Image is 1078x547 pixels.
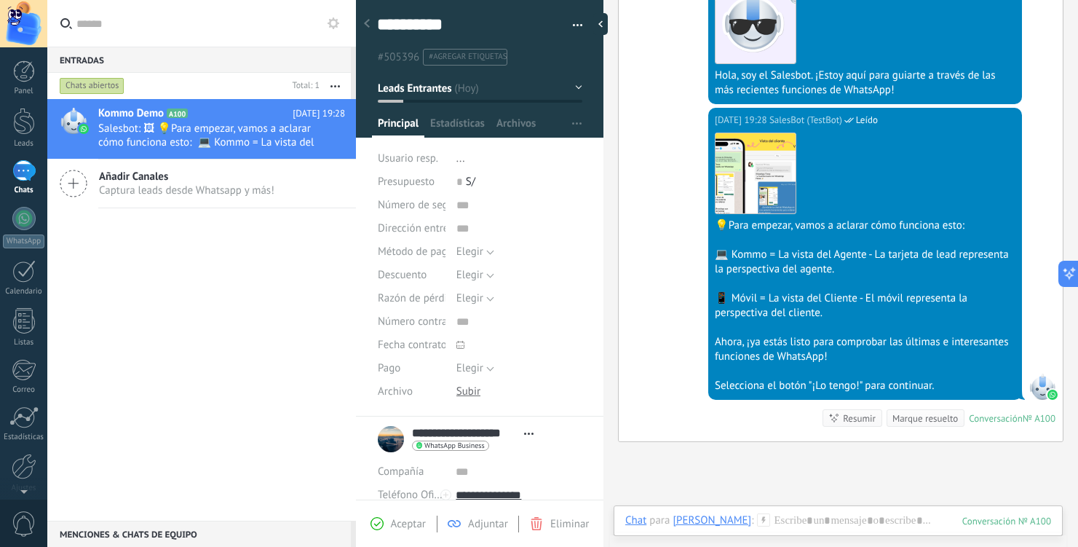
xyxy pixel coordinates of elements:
div: Descuento [378,264,445,287]
button: Más [320,73,351,99]
div: Ahora, ¡ya estás listo para comprobar las últimas e interesantes funciones de WhatsApp! [715,335,1015,364]
div: Leads [3,139,45,149]
div: Selecciona el botón "¡Lo tengo!" para continuar. [715,379,1015,393]
div: Marque resuelto [892,412,958,425]
span: #agregar etiquetas [429,52,507,62]
div: № A100 [1023,412,1055,425]
span: SalesBot [1029,374,1055,400]
span: Razón de pérdida [378,293,459,304]
span: Presupuesto [378,175,435,189]
div: Presupuesto [378,170,445,194]
a: Kommo Demo A100 [DATE] 19:28 Salesbot: 🖼 💡Para empezar, vamos a aclarar cómo funciona esto: 💻 Kom... [47,99,356,159]
span: Número de seguimiento [378,200,490,210]
div: [DATE] 19:28 [715,113,769,127]
button: Elegir [456,287,494,310]
span: Eliminar [550,517,589,531]
div: WhatsApp [3,235,44,248]
div: Número contrato [378,310,445,334]
div: Método de pago [378,240,445,264]
span: Principal [378,117,419,138]
span: S/ [466,175,475,189]
div: Archivo [378,380,445,404]
div: Chats abiertos [60,77,124,95]
span: Pago [378,363,400,374]
div: 💻 Kommo = La vista del Agente - La tarjeta de lead representa la perspectiva del agente. [715,248,1015,277]
button: Elegir [456,357,494,380]
button: Elegir [456,264,494,287]
button: Teléfono Oficina [378,484,445,507]
div: Estadísticas [3,433,45,442]
div: Usuario resp. [378,147,445,170]
span: Número contrato [378,316,456,327]
span: Añadir Canales [99,170,274,184]
div: Hola, soy el Salesbot. ¡Estoy aquí para guiarte a través de las más recientes funciones de WhatsApp! [715,68,1015,98]
span: Elegir [456,245,483,259]
div: Razón de pérdida [378,287,445,310]
span: Dirección entrega [378,223,460,234]
div: Correo [3,385,45,395]
div: Total: 1 [287,79,320,93]
div: Ocultar [593,13,608,35]
span: Usuario resp. [378,151,438,165]
span: [DATE] 19:28 [293,106,345,121]
div: Entradas [47,47,351,73]
span: Aceptar [391,517,426,531]
div: Dirección entrega [378,217,445,240]
div: Calendario [3,287,45,296]
span: Teléfono Oficina [378,488,453,502]
div: Compañía [378,460,445,484]
div: 100 [962,515,1051,527]
span: WhatsApp Business [424,442,485,449]
span: : [751,513,753,528]
span: Descuento [378,269,427,280]
div: Menciones & Chats de equipo [47,521,351,547]
div: Pago [378,357,445,380]
div: 💡Para empezar, vamos a aclarar cómo funciona esto: [715,219,1015,233]
div: Conversación [969,412,1023,425]
span: Elegir [456,361,483,375]
span: SalesBot (TestBot) [769,113,842,127]
div: Panel [3,87,45,96]
img: 1f3037a7-0d3f-4edf-86d5-017dbd8c7720 [716,133,796,213]
span: Kommo Demo [98,106,164,121]
div: Resumir [843,412,876,425]
button: Elegir [456,240,494,264]
span: Adjuntar [468,517,508,531]
span: Captura leads desde Whatsapp y más! [99,184,274,197]
img: waba.svg [79,124,89,134]
div: Listas [3,338,45,347]
span: Estadísticas [430,117,485,138]
span: Archivo [378,386,413,397]
span: Fecha contrato [378,339,447,350]
span: ... [456,151,465,165]
span: Elegir [456,268,483,282]
span: Método de pago [378,246,453,257]
span: para [649,513,670,528]
div: 📱 Móvil = La vista del Cliente - El móvil representa la perspectiva del cliente. [715,291,1015,320]
span: Salesbot: 🖼 💡Para empezar, vamos a aclarar cómo funciona esto: 💻 Kommo = La vista del Agente - La... [98,122,317,149]
div: Fecha contrato [378,334,445,357]
span: Leído [856,113,878,127]
span: A100 [167,109,188,118]
div: Número de seguimiento [378,194,445,217]
div: Cristopher Goicochea [673,513,751,527]
div: Chats [3,186,45,195]
span: #505396 [378,50,419,64]
span: Elegir [456,291,483,305]
span: Archivos [496,117,536,138]
img: waba.svg [1047,390,1058,400]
